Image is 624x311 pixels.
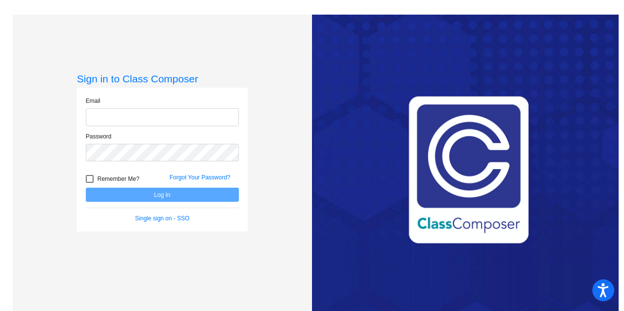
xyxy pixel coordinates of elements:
[77,73,248,85] h3: Sign in to Class Composer
[86,188,239,202] button: Log In
[86,97,100,105] label: Email
[135,215,189,222] a: Single sign on - SSO
[170,174,231,181] a: Forgot Your Password?
[86,132,112,141] label: Password
[97,173,139,185] span: Remember Me?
